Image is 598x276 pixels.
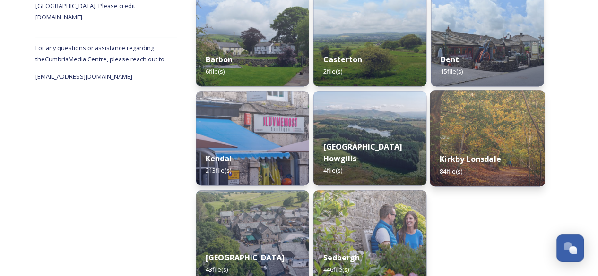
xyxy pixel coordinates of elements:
[206,252,285,263] strong: [GEOGRAPHIC_DATA]
[440,154,501,164] strong: Kirkby Lonsdale
[206,166,231,175] span: 213 file(s)
[323,166,342,175] span: 4 file(s)
[206,54,233,65] strong: Barbon
[206,265,228,274] span: 43 file(s)
[323,265,348,274] span: 446 file(s)
[441,67,463,75] span: 15 file(s)
[323,54,362,65] strong: Casterton
[196,91,309,185] img: Attract%2520and%2520Disperse%2520%28808%2520of%25201364%29.jpg
[440,167,462,175] span: 84 file(s)
[323,67,342,75] span: 2 file(s)
[206,153,232,164] strong: Kendal
[206,67,225,75] span: 6 file(s)
[556,234,584,262] button: Open Chat
[35,43,166,63] span: For any questions or assistance regarding the Cumbria Media Centre, please reach out to:
[323,142,402,164] strong: [GEOGRAPHIC_DATA] Howgills
[441,54,459,65] strong: Dent
[35,72,132,81] span: [EMAIL_ADDRESS][DOMAIN_NAME]
[313,91,426,185] img: Attract%2520and%2520Disperse%2520%28260%2520of%25201364%29.jpg
[323,252,359,263] strong: Sedbergh
[430,90,545,186] img: Kirkby%2520Lonsdale-47.jpg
